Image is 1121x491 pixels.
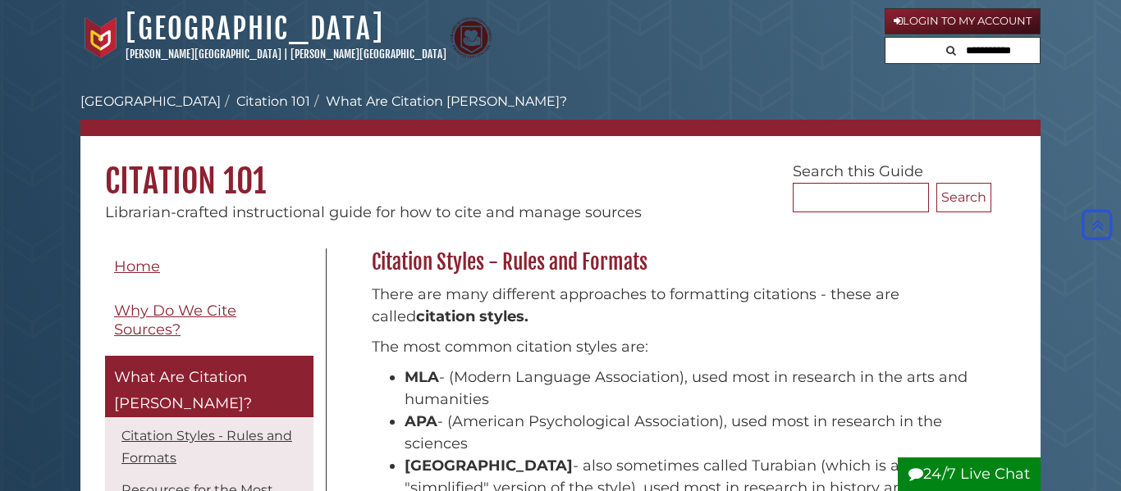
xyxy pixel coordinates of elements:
img: Calvin Theological Seminary [451,17,492,58]
li: - (Modern Language Association), used most in research in the arts and humanities [405,366,983,411]
p: There are many different approaches to formatting citations - these are called [372,284,983,328]
button: 24/7 Live Chat [898,457,1041,491]
a: [GEOGRAPHIC_DATA] [126,11,384,47]
img: Calvin University [80,17,121,58]
span: What Are Citation [PERSON_NAME]? [114,368,252,412]
strong: [GEOGRAPHIC_DATA] [405,457,573,475]
li: What Are Citation [PERSON_NAME]? [310,92,567,111]
a: [PERSON_NAME][GEOGRAPHIC_DATA] [291,48,446,61]
a: What Are Citation [PERSON_NAME]? [105,356,313,417]
a: Home [105,248,313,285]
a: Login to My Account [885,8,1041,34]
i: Search [946,45,956,56]
a: Citation Styles - Rules and Formats [121,428,292,466]
a: Why Do We Cite Sources? [105,293,313,348]
span: | [284,48,288,61]
button: Search [941,38,961,60]
span: Home [114,257,160,275]
button: Search [936,183,991,212]
p: The most common citation styles are: [372,336,983,358]
strong: APA [405,412,437,430]
span: Why Do We Cite Sources? [114,302,236,339]
h2: Citation Styles - Rules and Formats [364,249,991,275]
strong: citation styles. [416,307,528,325]
li: - (American Psychological Association), used most in research in the sciences [405,411,983,455]
a: Citation 101 [236,93,310,109]
a: Back to Top [1078,216,1117,234]
nav: breadcrumb [80,92,1041,136]
strong: MLA [405,368,439,386]
h1: Citation 101 [80,136,1041,202]
a: [GEOGRAPHIC_DATA] [80,93,221,109]
span: Librarian-crafted instructional guide for how to cite and manage sources [105,203,642,221]
a: [PERSON_NAME][GEOGRAPHIC_DATA] [126,48,281,61]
